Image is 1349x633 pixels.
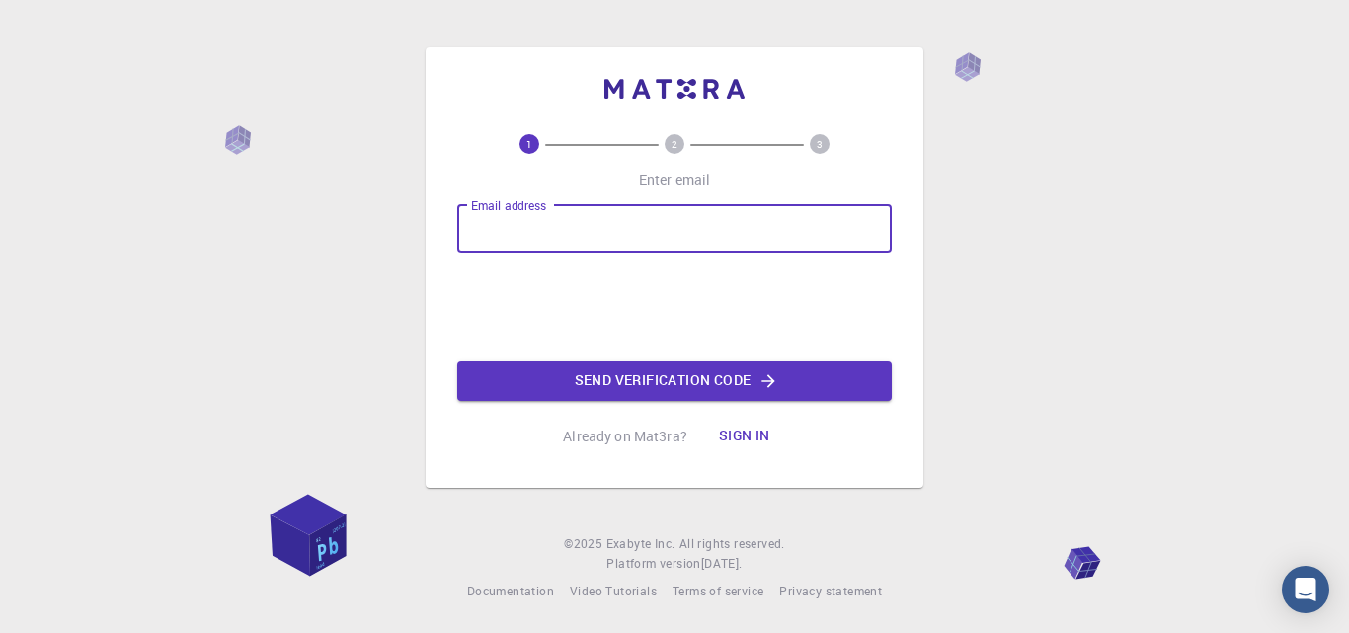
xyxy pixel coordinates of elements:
[779,583,882,598] span: Privacy statement
[467,583,554,598] span: Documentation
[606,535,675,551] span: Exabyte Inc.
[570,582,657,601] a: Video Tutorials
[564,534,605,554] span: © 2025
[817,137,823,151] text: 3
[471,198,546,214] label: Email address
[1282,566,1329,613] div: Open Intercom Messenger
[701,554,743,574] a: [DATE].
[673,582,763,601] a: Terms of service
[673,583,763,598] span: Terms of service
[701,555,743,571] span: [DATE] .
[606,554,700,574] span: Platform version
[457,361,892,401] button: Send verification code
[524,269,825,346] iframe: reCAPTCHA
[639,170,711,190] p: Enter email
[467,582,554,601] a: Documentation
[779,582,882,601] a: Privacy statement
[606,534,675,554] a: Exabyte Inc.
[526,137,532,151] text: 1
[563,427,687,446] p: Already on Mat3ra?
[703,417,786,456] button: Sign in
[672,137,677,151] text: 2
[570,583,657,598] span: Video Tutorials
[679,534,785,554] span: All rights reserved.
